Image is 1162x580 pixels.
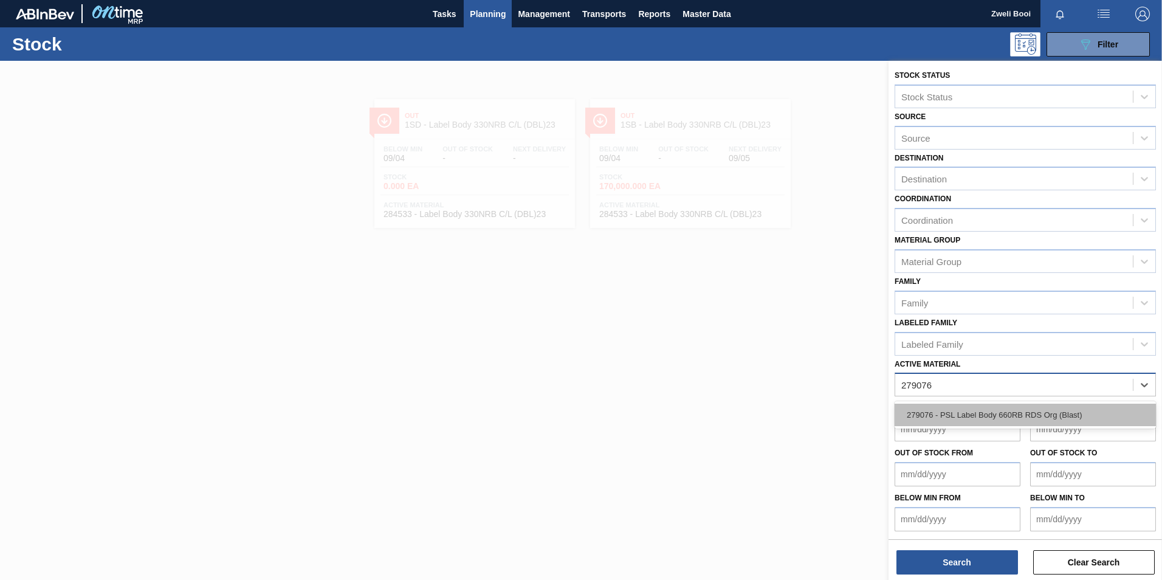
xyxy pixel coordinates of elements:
[1047,32,1150,57] button: Filter
[1010,32,1040,57] div: Programming: no user selected
[518,7,570,21] span: Management
[895,154,943,162] label: Destination
[895,236,960,244] label: Material Group
[1030,417,1156,441] input: mm/dd/yyyy
[901,256,961,266] div: Material Group
[1030,494,1085,502] label: Below Min to
[895,71,950,80] label: Stock Status
[895,494,961,502] label: Below Min from
[895,404,1156,426] div: 279076 - PSL Label Body 660RB RDS Org (Blast)
[582,7,626,21] span: Transports
[16,9,74,19] img: TNhmsLtSVTkK8tSr43FrP2fwEKptu5GPRR3wAAAABJRU5ErkJggg==
[895,462,1020,486] input: mm/dd/yyyy
[901,215,953,226] div: Coordination
[901,91,952,102] div: Stock Status
[682,7,731,21] span: Master Data
[895,449,973,457] label: Out of Stock from
[1030,507,1156,531] input: mm/dd/yyyy
[901,174,947,184] div: Destination
[901,339,963,349] div: Labeled Family
[638,7,670,21] span: Reports
[895,360,960,368] label: Active Material
[895,417,1020,441] input: mm/dd/yyyy
[895,277,921,286] label: Family
[12,37,194,51] h1: Stock
[895,195,951,203] label: Coordination
[1030,462,1156,486] input: mm/dd/yyyy
[1030,449,1097,457] label: Out of Stock to
[895,507,1020,531] input: mm/dd/yyyy
[470,7,506,21] span: Planning
[1096,7,1111,21] img: userActions
[901,133,930,143] div: Source
[431,7,458,21] span: Tasks
[1135,7,1150,21] img: Logout
[895,319,957,327] label: Labeled Family
[901,297,928,308] div: Family
[1040,5,1079,22] button: Notifications
[1098,40,1118,49] span: Filter
[895,112,926,121] label: Source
